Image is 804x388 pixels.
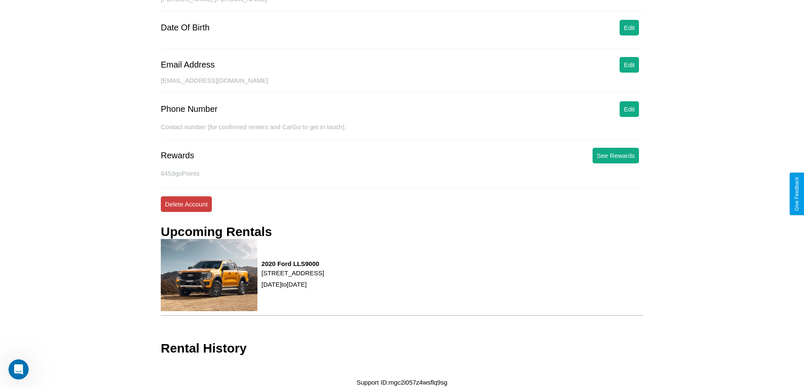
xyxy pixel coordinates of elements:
p: [STREET_ADDRESS] [262,267,324,279]
div: Contact number (for confirmed renters and CarGo to get in touch). [161,123,643,139]
p: [DATE] to [DATE] [262,279,324,290]
iframe: Intercom live chat [8,359,29,380]
p: 6453 goPoints [161,168,643,179]
div: [EMAIL_ADDRESS][DOMAIN_NAME] [161,77,643,93]
button: Delete Account [161,196,212,212]
div: Rewards [161,151,194,160]
div: Phone Number [161,104,218,114]
button: Edit [620,101,639,117]
h3: Rental History [161,341,246,355]
p: Support ID: mgc2i057z4wsflq9sg [357,377,447,388]
img: rental [161,239,257,311]
div: Email Address [161,60,215,70]
button: See Rewards [593,148,639,163]
div: Date Of Birth [161,23,210,33]
div: Give Feedback [794,177,800,211]
button: Edit [620,57,639,73]
h3: 2020 Ford LLS9000 [262,260,324,267]
h3: Upcoming Rentals [161,225,272,239]
button: Edit [620,20,639,35]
